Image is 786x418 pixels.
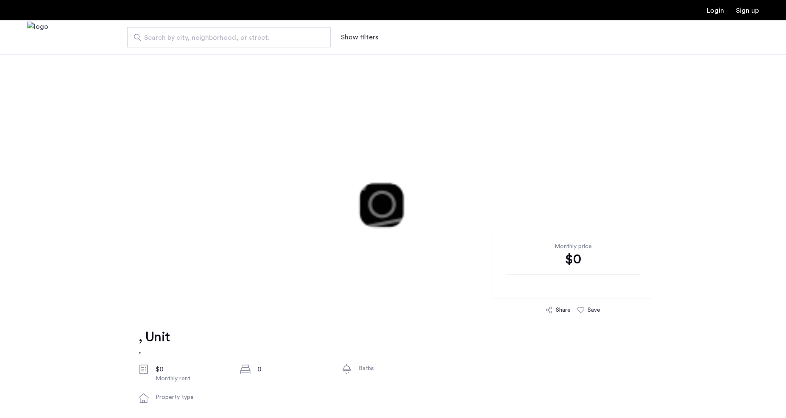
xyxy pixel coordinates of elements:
span: Search by city, neighborhood, or street. [144,33,307,43]
div: Property type [156,393,227,401]
a: Cazamio Logo [27,22,48,53]
div: 0 [257,364,329,374]
h1: , Unit [139,329,170,346]
button: Show or hide filters [341,32,378,42]
div: $0 [156,364,227,374]
div: $0 [506,251,640,268]
div: Monthly rent [156,374,227,383]
h2: , [139,346,170,356]
div: Baths [359,364,430,373]
a: Registration [736,7,759,14]
img: logo [27,22,48,53]
input: Apartment Search [127,27,331,47]
a: , Unit, [139,329,170,356]
img: 3.gif [142,54,645,308]
div: Share [556,306,571,314]
div: Monthly price [506,242,640,251]
a: Login [707,7,724,14]
div: Save [588,306,600,314]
